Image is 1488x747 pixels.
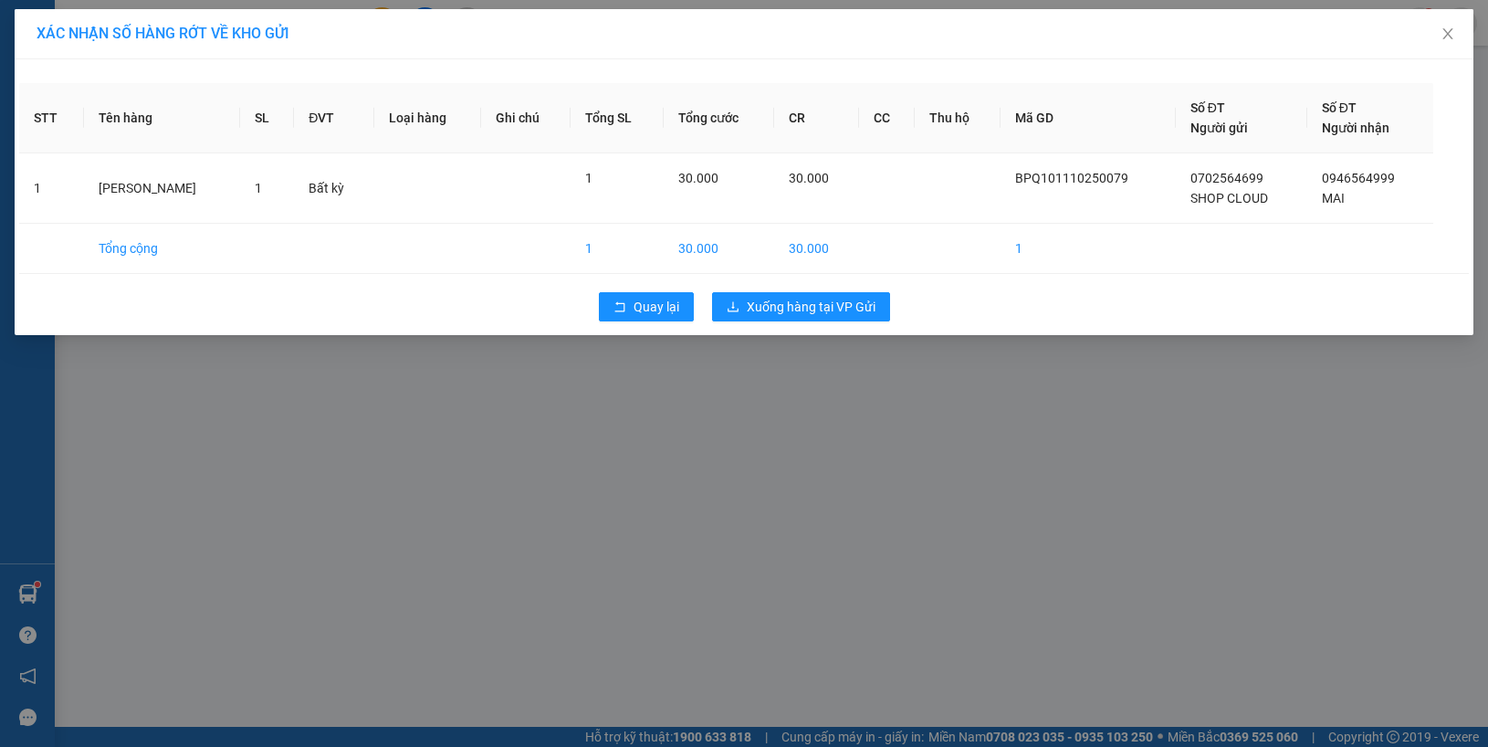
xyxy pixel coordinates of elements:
span: BPQ101110250074 [91,116,199,130]
span: 1 [255,181,262,195]
span: Người nhận [1322,121,1389,135]
span: 30.000 [789,171,829,185]
span: 01 Võ Văn Truyện, KP.1, Phường 2 [144,55,251,78]
span: 13:03:37 [DATE] [40,132,111,143]
span: In ngày: [5,132,111,143]
td: 30.000 [664,224,774,274]
span: download [727,300,739,315]
span: [PERSON_NAME]: [5,118,198,129]
button: rollbackQuay lại [599,292,694,321]
span: Quay lại [634,297,679,317]
span: Số ĐT [1190,100,1225,115]
span: close [1441,26,1455,41]
span: 0702564699 [1190,171,1263,185]
th: STT [19,83,84,153]
span: rollback [613,300,626,315]
th: Mã GD [1001,83,1176,153]
th: SL [240,83,294,153]
th: Tổng SL [571,83,664,153]
span: Số ĐT [1322,100,1357,115]
span: 30.000 [678,171,718,185]
td: Bất kỳ [294,153,373,224]
span: Bến xe [GEOGRAPHIC_DATA] [144,29,246,52]
span: BPQ101110250079 [1015,171,1128,185]
button: downloadXuống hàng tại VP Gửi [712,292,890,321]
th: Tổng cước [664,83,774,153]
th: Loại hàng [374,83,481,153]
span: 1 [585,171,592,185]
td: 1 [1001,224,1176,274]
strong: ĐỒNG PHƯỚC [144,10,250,26]
span: SHOP CLOUD [1190,191,1268,205]
span: XÁC NHẬN SỐ HÀNG RỚT VỀ KHO GỬI [37,25,289,42]
img: logo [6,11,88,91]
td: 1 [571,224,664,274]
th: Thu hộ [915,83,1000,153]
button: Close [1422,9,1473,60]
span: MAI [1322,191,1345,205]
td: [PERSON_NAME] [84,153,240,224]
span: Xuống hàng tại VP Gửi [747,297,875,317]
span: 0946564999 [1322,171,1395,185]
th: CC [859,83,916,153]
th: CR [774,83,859,153]
th: ĐVT [294,83,373,153]
td: Tổng cộng [84,224,240,274]
span: Người gửi [1190,121,1248,135]
span: Hotline: 19001152 [144,81,224,92]
span: ----------------------------------------- [49,99,224,113]
th: Tên hàng [84,83,240,153]
td: 30.000 [774,224,859,274]
th: Ghi chú [481,83,571,153]
td: 1 [19,153,84,224]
